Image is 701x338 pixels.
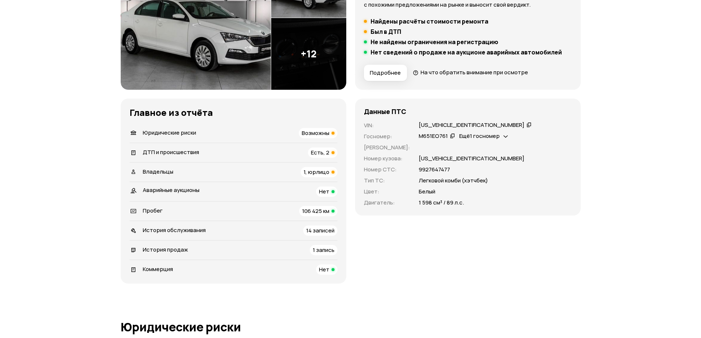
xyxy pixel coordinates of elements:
[302,129,329,137] span: Возможны
[319,266,329,273] span: Нет
[306,227,334,234] span: 14 записей
[371,28,401,35] h5: Был в ДТП
[364,199,410,207] p: Двигатель :
[143,246,188,253] span: История продаж
[364,132,410,140] p: Госномер :
[419,188,435,196] p: Белый
[311,149,329,156] span: Есть, 2
[419,132,448,140] div: М651ЕО761
[143,186,199,194] span: Аварийные аукционы
[319,188,329,195] span: Нет
[364,166,410,174] p: Номер СТС :
[459,132,500,140] span: Ещё 1 госномер
[121,320,581,334] h1: Юридические риски
[419,154,524,163] p: [US_VEHICLE_IDENTIFICATION_NUMBER]
[413,68,528,76] a: На что обратить внимание при осмотре
[419,166,450,174] p: 9927647477
[421,68,528,76] span: На что обратить внимание при осмотре
[313,246,334,254] span: 1 запись
[371,18,488,25] h5: Найдены расчёты стоимости ремонта
[130,107,337,118] h3: Главное из отчёта
[371,38,498,46] h5: Не найдены ограничения на регистрацию
[364,121,410,129] p: VIN :
[143,265,173,273] span: Коммерция
[364,143,410,152] p: [PERSON_NAME] :
[419,121,524,129] div: [US_VEHICLE_IDENTIFICATION_NUMBER]
[143,226,206,234] span: История обслуживания
[370,69,401,77] span: Подробнее
[143,207,163,214] span: Пробег
[304,168,329,176] span: 1, юрлицо
[364,107,406,115] h4: Данные ПТС
[419,199,464,207] p: 1 598 см³ / 89 л.с.
[143,129,196,136] span: Юридические риски
[371,49,562,56] h5: Нет сведений о продаже на аукционе аварийных автомобилей
[302,207,329,215] span: 106 425 км
[364,154,410,163] p: Номер кузова :
[419,177,488,185] p: Легковой комби (хэтчбек)
[364,188,410,196] p: Цвет :
[143,168,173,175] span: Владельцы
[143,148,199,156] span: ДТП и происшествия
[364,177,410,185] p: Тип ТС :
[364,65,407,81] button: Подробнее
